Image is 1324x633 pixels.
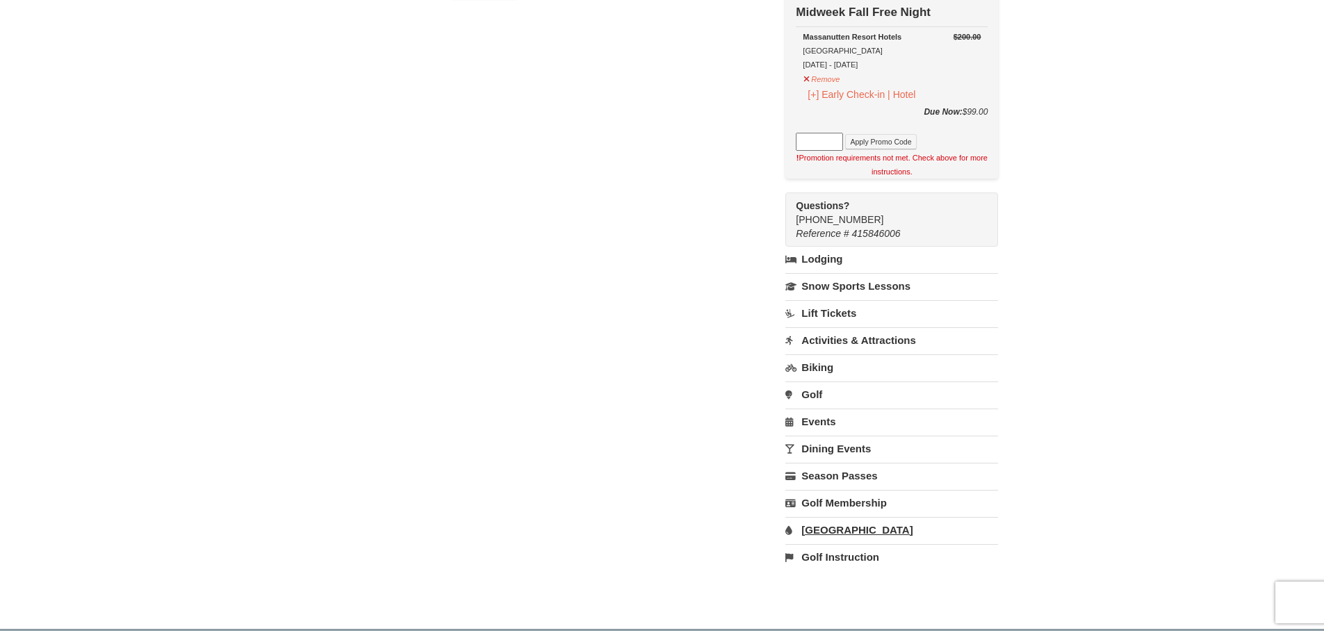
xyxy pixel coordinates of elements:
a: [GEOGRAPHIC_DATA] [785,517,998,543]
a: Lift Tickets [785,300,998,326]
button: [+] Early Check-in | Hotel [803,87,920,102]
button: Apply Promo Code [845,134,916,149]
div: Promotion requirements not met. Check above for more instructions. [796,151,988,179]
a: Dining Events [785,436,998,461]
span: Reference # [796,228,849,239]
strong: Questions? [796,200,849,211]
strong: ! [796,154,799,162]
a: Activities & Attractions [785,327,998,353]
button: Remove [803,69,840,86]
a: Lodging [785,247,998,272]
a: Golf [785,381,998,407]
a: Biking [785,354,998,380]
span: 415846006 [852,228,901,239]
div: [GEOGRAPHIC_DATA] [DATE] - [DATE] [803,30,981,72]
a: Snow Sports Lessons [785,273,998,299]
a: Events [785,409,998,434]
a: Season Passes [785,463,998,488]
div: $99.00 [796,105,988,133]
del: $200.00 [954,33,981,41]
strong: Midweek Fall Free Night [796,6,931,19]
a: Golf Membership [785,490,998,516]
strong: Massanutten Resort Hotels [803,33,901,41]
a: Golf Instruction [785,544,998,570]
strong: Due Now: [924,107,962,117]
span: [PHONE_NUMBER] [796,199,973,225]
